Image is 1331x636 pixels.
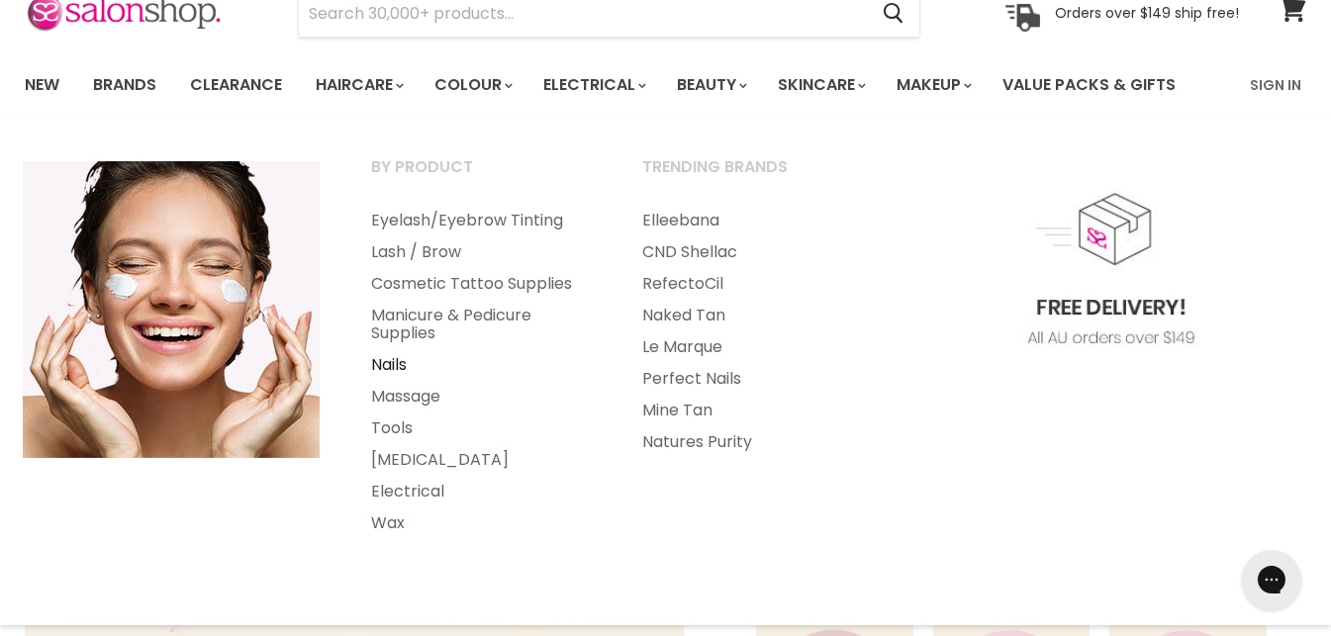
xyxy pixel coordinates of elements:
a: Eyelash/Eyebrow Tinting [346,205,615,236]
ul: Main menu [346,205,615,539]
ul: Main menu [618,205,887,458]
a: Clearance [175,64,297,106]
a: Elleebana [618,205,887,236]
a: Electrical [346,476,615,507]
a: Manicure & Pedicure Supplies [346,300,615,349]
a: Naked Tan [618,300,887,331]
a: Haircare [301,64,416,106]
p: Orders over $149 ship free! [1055,4,1239,22]
iframe: Gorgias live chat messenger [1232,543,1311,616]
a: RefectoCil [618,268,887,300]
a: Sign In [1238,64,1313,106]
a: Massage [346,381,615,412]
a: Lash / Brow [346,236,615,268]
a: Mine Tan [618,395,887,426]
a: Le Marque [618,331,887,363]
a: Value Packs & Gifts [988,64,1190,106]
a: Natures Purity [618,426,887,458]
a: Nails [346,349,615,381]
a: Cosmetic Tattoo Supplies [346,268,615,300]
a: New [10,64,74,106]
a: Makeup [882,64,984,106]
a: By Product [346,151,615,201]
a: Wax [346,507,615,539]
a: Electrical [528,64,658,106]
a: [MEDICAL_DATA] [346,444,615,476]
a: Perfect Nails [618,363,887,395]
ul: Main menu [10,56,1214,114]
a: Tools [346,412,615,444]
a: Skincare [763,64,878,106]
a: Trending Brands [618,151,887,201]
a: CND Shellac [618,236,887,268]
a: Beauty [662,64,759,106]
a: Brands [78,64,171,106]
a: Colour [420,64,524,106]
